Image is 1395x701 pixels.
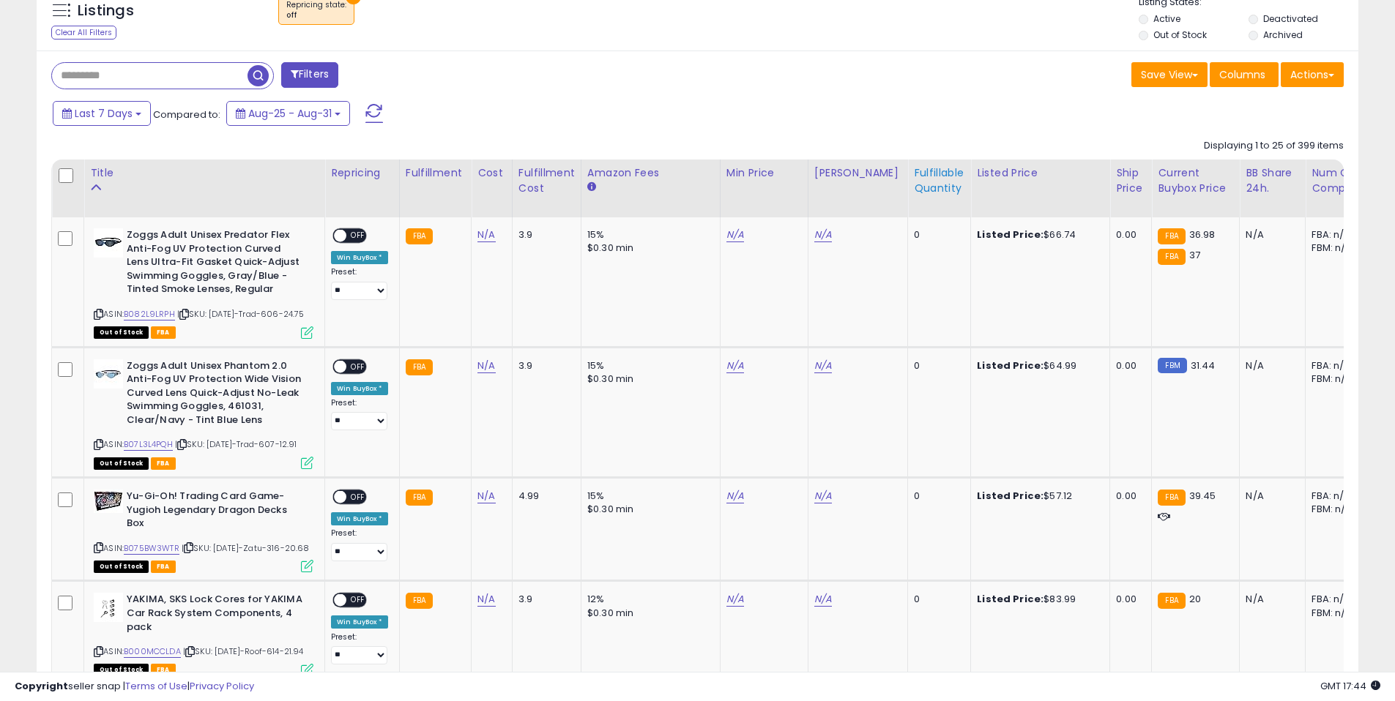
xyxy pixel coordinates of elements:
div: $66.74 [977,228,1098,241]
div: Preset: [331,528,388,561]
b: Listed Price: [977,359,1044,372]
div: N/A [1246,490,1294,503]
div: off [286,10,346,20]
button: Last 7 Days [53,101,151,126]
span: OFF [346,360,370,372]
div: 0.00 [1116,228,1140,241]
div: 0 [914,490,959,503]
div: Num of Comp. [1312,165,1365,196]
div: FBA: n/a [1312,490,1360,503]
div: Win BuyBox * [331,382,388,395]
a: N/A [814,489,832,503]
a: N/A [726,592,744,607]
img: 31aB7oIcy3L._SL40_.jpg [94,359,123,389]
b: Listed Price: [977,592,1044,606]
span: All listings that are currently out of stock and unavailable for purchase on Amazon [94,561,149,573]
a: B000MCCLDA [124,645,181,658]
div: FBA: n/a [1312,593,1360,606]
small: FBM [1158,358,1186,373]
div: $83.99 [977,593,1098,606]
span: Compared to: [153,108,220,121]
div: 15% [587,490,709,503]
span: 36.98 [1189,228,1216,241]
a: N/A [814,359,832,373]
b: YAKIMA, SKS Lock Cores for YAKIMA Car Rack System Components, 4 pack [127,593,305,637]
a: Terms of Use [125,679,187,693]
a: N/A [726,489,744,503]
div: FBM: n/a [1312,607,1360,620]
div: Fulfillment [406,165,465,181]
div: Preset: [331,398,388,431]
div: Win BuyBox * [331,251,388,264]
div: FBM: n/a [1312,372,1360,386]
div: 0.00 [1116,593,1140,606]
div: 0 [914,359,959,372]
a: N/A [477,489,495,503]
label: Deactivated [1263,12,1318,25]
a: N/A [814,592,832,607]
a: N/A [726,359,744,373]
small: FBA [1158,249,1185,265]
div: Cost [477,165,506,181]
div: 3.9 [518,593,570,606]
div: Title [90,165,319,181]
small: FBA [406,593,433,609]
span: OFF [346,230,370,242]
img: 51wwvGJMuKL._SL40_.jpg [94,490,123,513]
div: Win BuyBox * [331,615,388,629]
label: Active [1153,12,1180,25]
span: 37 [1189,248,1200,262]
span: FBA [151,457,176,470]
a: N/A [477,359,495,373]
div: 3.9 [518,359,570,372]
div: 0.00 [1116,359,1140,372]
a: B075BW3WTR [124,542,179,555]
div: Current Buybox Price [1158,165,1233,196]
span: | SKU: [DATE]-Trad-607-12.91 [175,438,297,450]
div: FBM: n/a [1312,503,1360,516]
span: | SKU: [DATE]-Zatu-316-20.68 [182,542,310,554]
b: Zoggs Adult Unisex Predator Flex Anti-Fog UV Protection Curved Lens Ultra-Fit Gasket Quick-Adjust... [127,228,305,300]
span: | SKU: [DATE]-Trad-606-24.75 [177,308,305,320]
div: Displaying 1 to 25 of 399 items [1204,139,1344,153]
label: Archived [1263,29,1303,41]
div: $0.30 min [587,372,709,386]
a: Privacy Policy [190,679,254,693]
div: 0.00 [1116,490,1140,503]
span: All listings that are currently out of stock and unavailable for purchase on Amazon [94,326,149,339]
span: All listings that are currently out of stock and unavailable for purchase on Amazon [94,457,149,470]
div: Preset: [331,632,388,665]
div: FBA: n/a [1312,359,1360,372]
div: Ship Price [1116,165,1145,196]
span: OFF [346,491,370,503]
button: Columns [1210,62,1279,87]
span: Aug-25 - Aug-31 [248,106,332,121]
div: $57.12 [977,490,1098,503]
span: 20 [1189,592,1201,606]
h5: Listings [78,1,134,21]
a: N/A [477,592,495,607]
div: 0 [914,593,959,606]
div: N/A [1246,359,1294,372]
div: Fulfillment Cost [518,165,575,196]
div: Preset: [331,267,388,300]
span: FBA [151,561,176,573]
span: | SKU: [DATE]-Roof-614-21.94 [183,645,304,657]
div: BB Share 24h. [1246,165,1299,196]
div: N/A [1246,593,1294,606]
div: ASIN: [94,228,313,337]
div: Repricing [331,165,393,181]
b: Zoggs Adult Unisex Phantom 2.0 Anti-Fog UV Protection Wide Vision Curved Lens Quick-Adjust No-Lea... [127,359,305,431]
small: Amazon Fees. [587,181,596,194]
span: Last 7 Days [75,106,133,121]
div: Clear All Filters [51,26,116,40]
small: FBA [1158,593,1185,609]
div: 15% [587,359,709,372]
span: FBA [151,326,176,339]
small: FBA [406,490,433,506]
button: Save View [1131,62,1208,87]
button: Filters [281,62,338,88]
div: 15% [587,228,709,241]
div: Amazon Fees [587,165,714,181]
label: Out of Stock [1153,29,1207,41]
